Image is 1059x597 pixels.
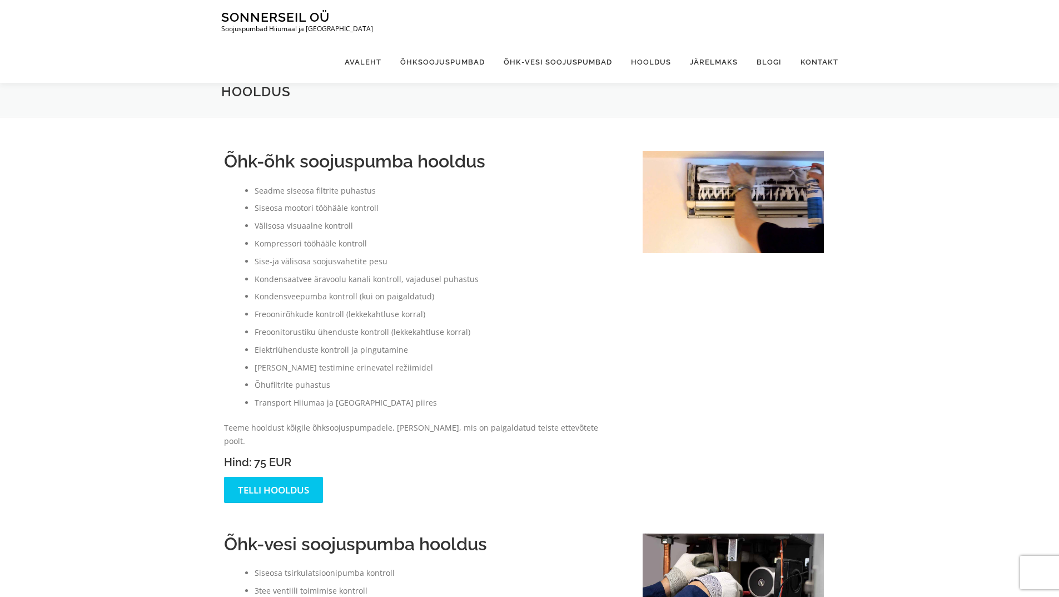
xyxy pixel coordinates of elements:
li: Siseosa tsirkulatsioonipumba kontroll [255,566,620,580]
li: Elektriühenduste kontroll ja pingutamine [255,343,620,357]
a: Avaleht [335,41,391,83]
a: Hooldus [622,41,680,83]
li: Freoonitorustiku ühenduste kontroll (lekkekahtluse korral) [255,325,620,339]
li: Transport Hiiumaa ja [GEOGRAPHIC_DATA] piires [255,396,620,409]
li: Kondensveepumba kontroll (kui on paigaldatud) [255,290,620,303]
h3: Hind: 75 EUR [224,456,620,468]
img: õhksoojuspumba hooldus [643,151,824,253]
li: Välisosa visuaalne kontroll [255,219,620,233]
a: Kontakt [791,41,838,83]
a: Õhk-vesi soojuspumbad [494,41,622,83]
a: Telli hooldus [224,477,323,503]
li: Sise-ja välisosa soojusvahetite pesu [255,255,620,268]
li: Freoonirõhkude kontroll (lekkekahtluse korral) [255,308,620,321]
li: Siseosa mootori tööhääle kontroll [255,201,620,215]
h2: Õhk-vesi soojuspumba hooldus [224,534,620,555]
li: Seadme siseosa filtrite puhastus [255,184,620,198]
p: Teeme hooldust kõigile õhksoojuspumpadele, [PERSON_NAME], mis on paigaldatud teiste ettevõtete po... [224,421,620,448]
a: Õhksoojuspumbad [391,41,494,83]
h1: Hooldus [221,83,838,100]
li: Õhufiltrite puhastus [255,378,620,392]
p: Soojuspumbad Hiiumaal ja [GEOGRAPHIC_DATA] [221,25,373,33]
li: [PERSON_NAME] testimine erinevatel režiimidel [255,361,620,374]
a: Järelmaks [680,41,747,83]
a: Blogi [747,41,791,83]
a: Sonnerseil OÜ [221,9,330,24]
li: Kompressori tööhääle kontroll [255,237,620,250]
h2: Õhk-õhk soojuspumba hooldus [224,151,620,172]
li: Kondensaatvee äravoolu kanali kontroll, vajadusel puhastus [255,273,620,286]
